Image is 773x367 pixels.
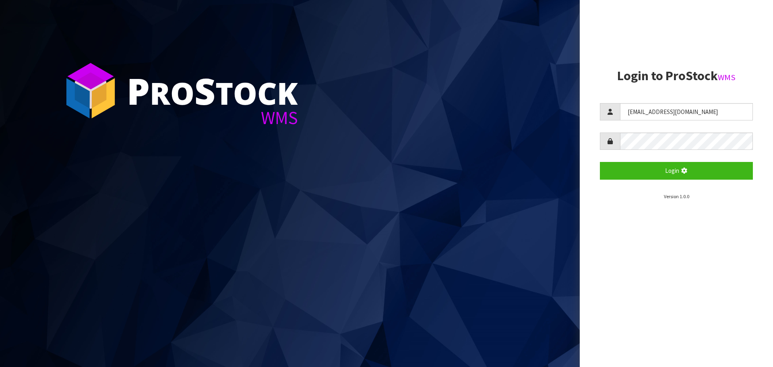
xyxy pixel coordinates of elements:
div: WMS [127,109,298,127]
h2: Login to ProStock [600,69,753,83]
input: Username [620,103,753,120]
button: Login [600,162,753,179]
span: S [194,66,215,115]
img: ProStock Cube [60,60,121,121]
div: ro tock [127,73,298,109]
span: P [127,66,150,115]
small: Version 1.0.0 [664,193,689,199]
small: WMS [718,72,736,83]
